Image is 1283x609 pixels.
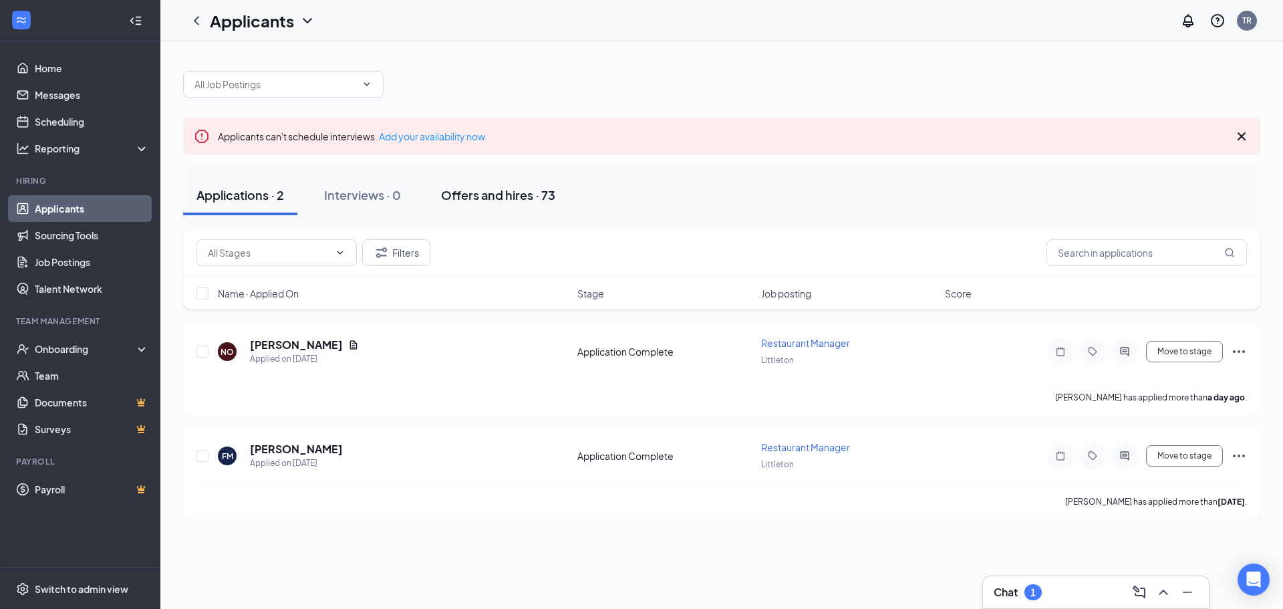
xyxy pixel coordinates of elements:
svg: Document [348,340,359,350]
a: SurveysCrown [35,416,149,443]
svg: ChevronLeft [188,13,204,29]
h5: [PERSON_NAME] [250,442,343,457]
button: Move to stage [1146,341,1223,362]
p: [PERSON_NAME] has applied more than . [1055,392,1247,403]
div: Applications · 2 [196,187,284,203]
span: Job posting [761,287,811,300]
div: Interviews · 0 [324,187,401,203]
div: NO [221,346,234,358]
svg: Filter [374,245,390,261]
a: Add your availability now [379,130,485,142]
div: Open Intercom Messenger [1238,564,1270,596]
svg: ChevronDown [362,79,372,90]
span: Score [945,287,972,300]
input: Search in applications [1046,239,1247,266]
svg: Note [1052,346,1068,357]
svg: Note [1052,451,1068,461]
a: Sourcing Tools [35,222,149,249]
h5: [PERSON_NAME] [250,338,343,352]
svg: Collapse [129,14,142,27]
div: Applied on [DATE] [250,352,359,366]
div: Team Management [16,316,146,327]
div: Application Complete [577,449,753,463]
a: DocumentsCrown [35,389,149,416]
div: 1 [1030,587,1036,598]
a: Job Postings [35,249,149,275]
button: Filter Filters [362,239,430,266]
svg: Notifications [1180,13,1196,29]
a: PayrollCrown [35,476,149,503]
a: Talent Network [35,275,149,302]
a: Scheduling [35,108,149,135]
svg: Tag [1085,346,1101,357]
svg: ActiveChat [1117,451,1133,461]
span: Restaurant Manager [761,337,850,349]
button: ComposeMessage [1129,582,1150,603]
span: Stage [577,287,604,300]
div: Onboarding [35,342,138,356]
a: Messages [35,82,149,108]
span: Littleton [761,459,794,469]
div: Reporting [35,142,150,155]
input: All Stages [208,245,329,260]
h3: Chat [994,585,1018,600]
a: Applicants [35,195,149,222]
svg: ChevronDown [299,13,315,29]
svg: Ellipses [1231,344,1247,360]
button: ChevronUp [1153,582,1174,603]
div: Application Complete [577,345,753,358]
svg: WorkstreamLogo [15,13,28,27]
a: Home [35,55,149,82]
div: Offers and hires · 73 [441,187,555,203]
span: Littleton [761,355,794,365]
svg: Settings [16,582,29,596]
svg: ComposeMessage [1131,584,1147,600]
p: [PERSON_NAME] has applied more than . [1065,496,1247,507]
div: FM [222,451,233,462]
svg: Tag [1085,451,1101,461]
svg: Analysis [16,142,29,155]
b: [DATE] [1218,497,1245,507]
svg: MagnifyingGlass [1224,247,1235,258]
h1: Applicants [210,9,294,32]
b: a day ago [1207,392,1245,402]
svg: UserCheck [16,342,29,356]
svg: ChevronUp [1155,584,1171,600]
svg: Minimize [1179,584,1195,600]
input: All Job Postings [194,77,356,92]
div: Applied on [DATE] [250,457,343,470]
button: Move to stage [1146,445,1223,467]
span: Applicants can't schedule interviews. [218,130,485,142]
a: Team [35,362,149,389]
svg: ChevronDown [335,247,345,258]
svg: QuestionInfo [1209,13,1226,29]
span: Name · Applied On [218,287,299,300]
svg: Error [194,128,210,144]
span: Restaurant Manager [761,441,850,453]
div: Payroll [16,456,146,467]
svg: Cross [1234,128,1250,144]
svg: Ellipses [1231,448,1247,464]
div: Switch to admin view [35,582,128,596]
button: Minimize [1177,582,1198,603]
div: Hiring [16,175,146,187]
div: TR [1242,15,1252,26]
svg: ActiveChat [1117,346,1133,357]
